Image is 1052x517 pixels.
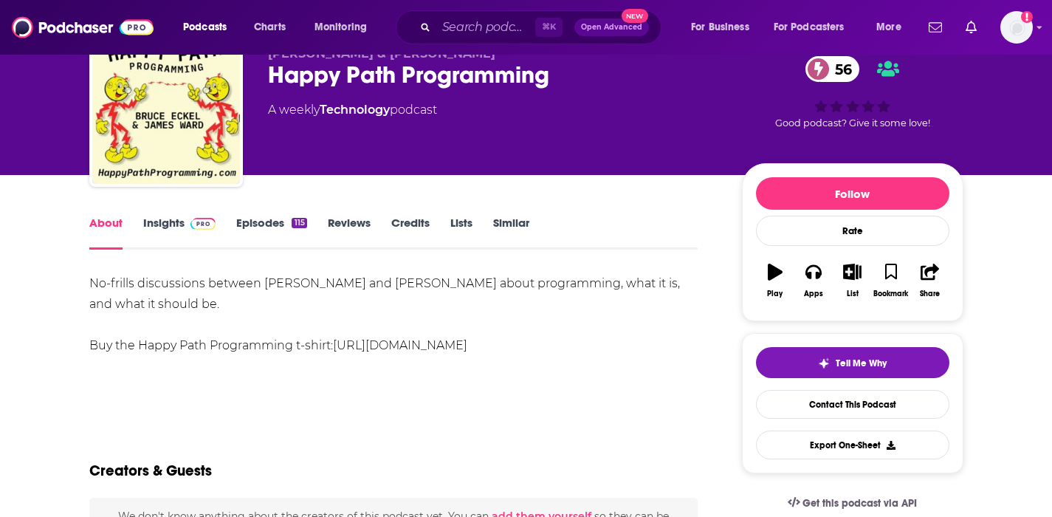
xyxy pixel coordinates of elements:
[923,15,948,40] a: Show notifications dropdown
[1000,11,1033,44] img: User Profile
[833,254,871,307] button: List
[89,462,212,480] h2: Creators & Guests
[805,56,859,82] a: 56
[767,290,783,298] div: Play
[1000,11,1033,44] span: Logged in as DineRacoma
[1021,11,1033,23] svg: Add a profile image
[742,47,963,138] div: 56Good podcast? Give it some love!
[756,177,949,210] button: Follow
[960,15,983,40] a: Show notifications dropdown
[92,36,240,184] img: Happy Path Programming
[581,24,642,31] span: Open Advanced
[622,9,648,23] span: New
[764,16,866,39] button: open menu
[820,56,859,82] span: 56
[756,254,794,307] button: Play
[876,17,901,38] span: More
[493,216,529,250] a: Similar
[818,357,830,369] img: tell me why sparkle
[535,18,563,37] span: ⌘ K
[910,254,949,307] button: Share
[320,103,390,117] a: Technology
[756,390,949,419] a: Contact This Podcast
[873,290,908,298] div: Bookmark
[436,16,535,39] input: Search podcasts, credits, & more...
[1000,11,1033,44] button: Show profile menu
[236,216,306,250] a: Episodes115
[304,16,386,39] button: open menu
[691,17,749,38] span: For Business
[89,273,698,356] div: No-frills discussions between [PERSON_NAME] and [PERSON_NAME] about programming, what it is, and ...
[391,216,430,250] a: Credits
[410,10,675,44] div: Search podcasts, credits, & more...
[314,17,367,38] span: Monitoring
[756,347,949,378] button: tell me why sparkleTell Me Why
[173,16,246,39] button: open menu
[183,17,227,38] span: Podcasts
[292,218,306,228] div: 115
[244,16,295,39] a: Charts
[190,218,216,230] img: Podchaser Pro
[143,216,216,250] a: InsightsPodchaser Pro
[268,101,437,119] div: A weekly podcast
[804,290,823,298] div: Apps
[756,431,949,459] button: Export One-Sheet
[775,117,930,129] span: Good podcast? Give it some love!
[450,216,472,250] a: Lists
[254,17,286,38] span: Charts
[866,16,920,39] button: open menu
[920,290,940,298] div: Share
[574,18,649,36] button: Open AdvancedNew
[802,497,917,510] span: Get this podcast via API
[328,216,371,250] a: Reviews
[836,357,887,369] span: Tell Me Why
[681,16,768,39] button: open menu
[872,254,910,307] button: Bookmark
[89,216,123,250] a: About
[756,216,949,246] div: Rate
[847,290,859,298] div: List
[774,17,845,38] span: For Podcasters
[333,338,467,352] a: [URL][DOMAIN_NAME]
[794,254,833,307] button: Apps
[12,13,154,41] img: Podchaser - Follow, Share and Rate Podcasts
